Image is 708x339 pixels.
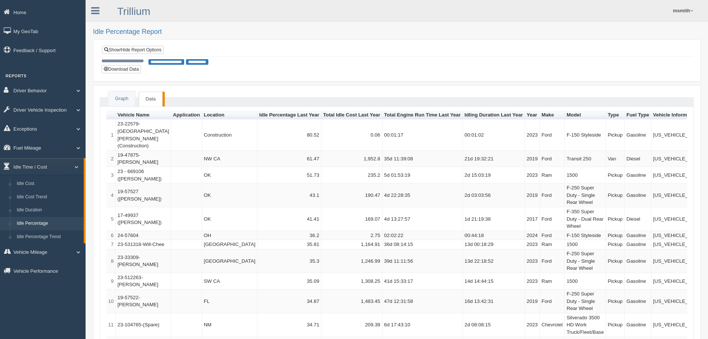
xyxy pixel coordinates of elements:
[382,273,463,290] td: 41d 15:33:17
[202,240,257,249] td: [GEOGRAPHIC_DATA]
[540,273,565,290] td: Ram
[606,119,625,150] td: Pickup
[202,167,257,183] td: OK
[565,240,606,249] td: 1500
[202,231,257,240] td: OH
[540,167,565,183] td: Ram
[257,167,321,183] td: 51.73
[321,151,382,167] td: 1,952.8
[382,119,463,150] td: 00:01:17
[382,167,463,183] td: 5d 01:53:19
[321,249,382,273] td: 1,246.99
[540,151,565,167] td: Ford
[106,249,116,273] td: 8
[117,6,150,17] a: Trillium
[540,240,565,249] td: Ram
[606,240,625,249] td: Pickup
[13,191,84,204] a: Idle Cost Trend
[106,207,116,231] td: 5
[565,273,606,290] td: 1500
[625,240,651,249] td: Gasoline
[540,313,565,337] td: Chevrolet
[116,290,171,313] td: 19-57522-[PERSON_NAME]
[202,119,257,150] td: Construction
[382,231,463,240] td: 02:02:22
[321,290,382,313] td: 1,483.45
[382,207,463,231] td: 4d 13:27:57
[606,290,625,313] td: Pickup
[625,290,651,313] td: Gasoline
[540,207,565,231] td: Ford
[106,167,116,183] td: 3
[463,167,525,183] td: 2d 15:03:19
[382,290,463,313] td: 47d 12:31:58
[171,111,202,120] th: Sort column
[321,183,382,207] td: 190.47
[463,290,525,313] td: 16d 13:42:31
[321,119,382,150] td: 0.06
[257,151,321,167] td: 61.47
[625,167,651,183] td: Gasoline
[540,119,565,150] td: Ford
[525,167,540,183] td: 2023
[202,249,257,273] td: [GEOGRAPHIC_DATA]
[565,119,606,150] td: F-150 Styleside
[321,240,382,249] td: 1,164.91
[525,207,540,231] td: 2017
[13,177,84,191] a: Idle Cost
[540,249,565,273] td: Ford
[93,28,701,36] h2: Idle Percentage Report
[257,273,321,290] td: 35.09
[606,231,625,240] td: Pickup
[382,183,463,207] td: 4d 22:28:35
[625,151,651,167] td: Diesel
[463,183,525,207] td: 2d 03:03:56
[116,111,171,120] th: Sort column
[116,183,171,207] td: 19-57527 ([PERSON_NAME])
[525,290,540,313] td: 2019
[102,46,164,54] a: Show/Hide Report Options
[116,249,171,273] td: 23-33309-[PERSON_NAME]
[565,290,606,313] td: F-250 Super Duty - Single Rear Wheel
[257,313,321,337] td: 34.71
[116,119,171,150] td: 23-22579-[GEOGRAPHIC_DATA][PERSON_NAME] (Construction)
[257,249,321,273] td: 35.3
[463,111,525,120] th: Sort column
[565,183,606,207] td: F-250 Super Duty - Single Rear Wheel
[116,313,171,337] td: 23-104765-(Spare)
[382,151,463,167] td: 35d 11:39:08
[202,151,257,167] td: NW CA
[565,167,606,183] td: 1500
[606,151,625,167] td: Van
[382,249,463,273] td: 39d 11:11:56
[606,313,625,337] td: Pickup
[606,273,625,290] td: Pickup
[257,119,321,150] td: 80.52
[13,217,84,230] a: Idle Percentage
[463,151,525,167] td: 21d 19:32:21
[565,111,606,120] th: Sort column
[606,207,625,231] td: Pickup
[565,207,606,231] td: F-350 Super Duty - Dual Rear Wheel
[382,313,463,337] td: 6d 17:43:10
[540,231,565,240] td: Ford
[257,290,321,313] td: 34.87
[565,313,606,337] td: Silverado 3500 HD Work Truck/Fleet/Base
[102,65,141,73] button: Download Data
[321,313,382,337] td: 209.39
[116,231,171,240] td: 24-57604
[116,167,171,183] td: 23 - 669106 ([PERSON_NAME])
[116,273,171,290] td: 23-512263-[PERSON_NAME]
[540,290,565,313] td: Ford
[463,249,525,273] td: 13d 22:18:52
[525,119,540,150] td: 2023
[202,290,257,313] td: FL
[106,231,116,240] td: 6
[525,273,540,290] td: 2023
[463,231,525,240] td: 00:44:18
[202,111,257,120] th: Sort column
[606,249,625,273] td: Pickup
[257,111,321,120] th: Sort column
[257,240,321,249] td: 35.81
[625,119,651,150] td: Gasoline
